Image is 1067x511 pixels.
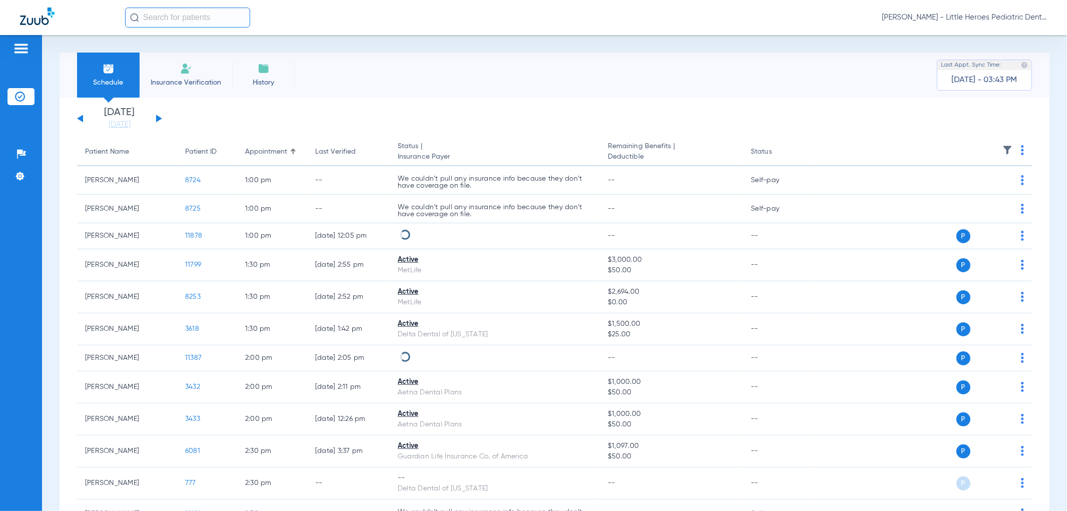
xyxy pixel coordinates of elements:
[743,195,810,223] td: Self-pay
[1021,175,1024,185] img: group-dot-blue.svg
[398,419,592,430] div: Aetna Dental Plans
[1021,353,1024,363] img: group-dot-blue.svg
[307,281,390,313] td: [DATE] 2:52 PM
[608,297,735,308] span: $0.00
[743,435,810,467] td: --
[245,147,299,157] div: Appointment
[1021,231,1024,241] img: group-dot-blue.svg
[398,377,592,387] div: Active
[315,147,356,157] div: Last Verified
[608,232,615,239] span: --
[1021,414,1024,424] img: group-dot-blue.svg
[185,383,200,390] span: 3432
[237,435,307,467] td: 2:30 PM
[398,441,592,451] div: Active
[307,195,390,223] td: --
[307,166,390,195] td: --
[77,166,177,195] td: [PERSON_NAME]
[608,329,735,340] span: $25.00
[20,8,55,25] img: Zuub Logo
[1021,62,1028,69] img: last sync help info
[315,147,382,157] div: Last Verified
[185,325,199,332] span: 3618
[77,195,177,223] td: [PERSON_NAME]
[77,467,177,499] td: [PERSON_NAME]
[85,78,132,88] span: Schedule
[237,281,307,313] td: 1:30 PM
[1021,204,1024,214] img: group-dot-blue.svg
[398,473,592,483] div: --
[185,479,196,486] span: 777
[743,166,810,195] td: Self-pay
[398,152,592,162] span: Insurance Payer
[743,281,810,313] td: --
[237,223,307,249] td: 1:00 PM
[185,147,229,157] div: Patient ID
[237,195,307,223] td: 1:00 PM
[743,345,810,371] td: --
[398,204,592,218] p: We couldn’t pull any insurance info because they don’t have coverage on file.
[608,205,615,212] span: --
[77,281,177,313] td: [PERSON_NAME]
[240,78,287,88] span: History
[237,249,307,281] td: 1:30 PM
[941,60,1001,70] span: Last Appt. Sync Time:
[743,313,810,345] td: --
[398,409,592,419] div: Active
[90,120,150,130] a: [DATE]
[185,293,201,300] span: 8253
[185,147,217,157] div: Patient ID
[1021,260,1024,270] img: group-dot-blue.svg
[398,451,592,462] div: Guardian Life Insurance Co. of America
[307,371,390,403] td: [DATE] 2:11 PM
[307,435,390,467] td: [DATE] 3:37 PM
[237,403,307,435] td: 2:00 PM
[956,229,970,243] span: P
[608,387,735,398] span: $50.00
[398,329,592,340] div: Delta Dental of [US_STATE]
[743,138,810,166] th: Status
[125,8,250,28] input: Search for patients
[77,345,177,371] td: [PERSON_NAME]
[1021,478,1024,488] img: group-dot-blue.svg
[608,255,735,265] span: $3,000.00
[956,412,970,426] span: P
[258,63,270,75] img: History
[185,415,200,422] span: 3433
[180,63,192,75] img: Manual Insurance Verification
[956,476,970,490] span: P
[743,467,810,499] td: --
[237,166,307,195] td: 1:00 PM
[237,371,307,403] td: 2:00 PM
[956,322,970,336] span: P
[185,232,202,239] span: 11878
[398,319,592,329] div: Active
[185,177,201,184] span: 8724
[77,403,177,435] td: [PERSON_NAME]
[743,223,810,249] td: --
[307,313,390,345] td: [DATE] 1:42 PM
[600,138,743,166] th: Remaining Benefits |
[237,313,307,345] td: 1:30 PM
[77,435,177,467] td: [PERSON_NAME]
[956,351,970,365] span: P
[1021,382,1024,392] img: group-dot-blue.svg
[608,419,735,430] span: $50.00
[608,152,735,162] span: Deductible
[307,249,390,281] td: [DATE] 2:55 PM
[185,354,202,361] span: 11387
[608,177,615,184] span: --
[237,345,307,371] td: 2:00 PM
[608,287,735,297] span: $2,694.00
[1021,145,1024,155] img: group-dot-blue.svg
[398,297,592,308] div: MetLife
[608,265,735,276] span: $50.00
[743,403,810,435] td: --
[882,13,1047,23] span: [PERSON_NAME] - Little Heroes Pediatric Dentistry
[185,261,201,268] span: 11799
[237,467,307,499] td: 2:30 PM
[307,403,390,435] td: [DATE] 12:26 PM
[956,444,970,458] span: P
[13,43,29,55] img: hamburger-icon
[956,380,970,394] span: P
